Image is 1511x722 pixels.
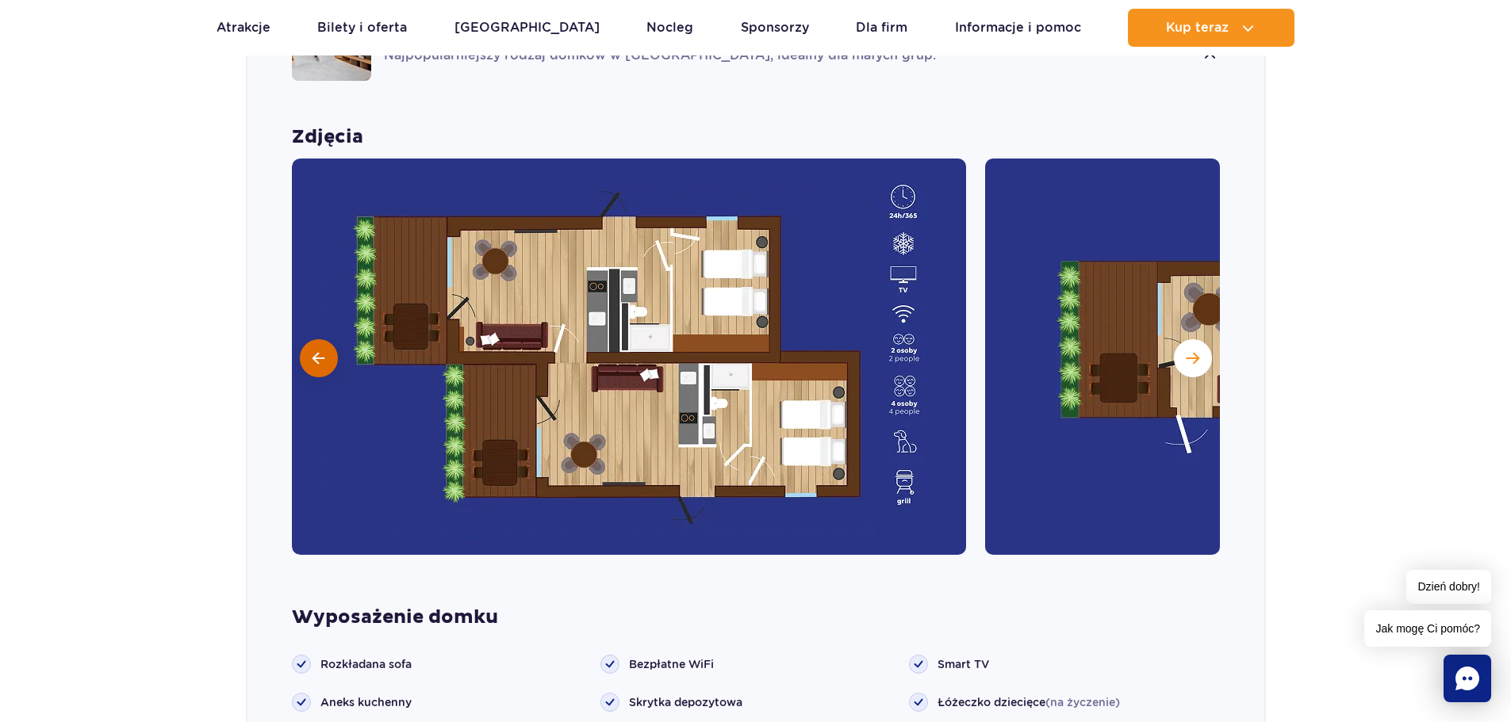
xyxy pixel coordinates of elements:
[938,694,1120,710] span: Łóżeczko dziecięce
[938,656,989,672] span: Smart TV
[1444,655,1491,702] div: Chat
[741,9,809,47] a: Sponsorzy
[1045,696,1120,709] span: (na życzenie)
[1364,610,1491,647] span: Jak mogę Ci pomóc?
[646,9,693,47] a: Nocleg
[292,605,1220,629] strong: Wyposażenie domku
[317,9,407,47] a: Bilety i oferta
[1128,9,1294,47] button: Kup teraz
[292,125,1220,149] strong: Zdjęcia
[955,9,1081,47] a: Informacje i pomoc
[320,694,412,710] span: Aneks kuchenny
[856,9,907,47] a: Dla firm
[384,47,1195,66] p: Najpopularniejszy rodzaj domków w [GEOGRAPHIC_DATA], idealny dla małych grup.
[1166,21,1229,35] span: Kup teraz
[320,656,412,672] span: Rozkładana sofa
[629,656,714,672] span: Bezpłatne WiFi
[217,9,270,47] a: Atrakcje
[1174,339,1212,377] button: Następny slajd
[454,9,600,47] a: [GEOGRAPHIC_DATA]
[629,694,742,710] span: Skrytka depozytowa
[1406,570,1491,604] span: Dzień dobry!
